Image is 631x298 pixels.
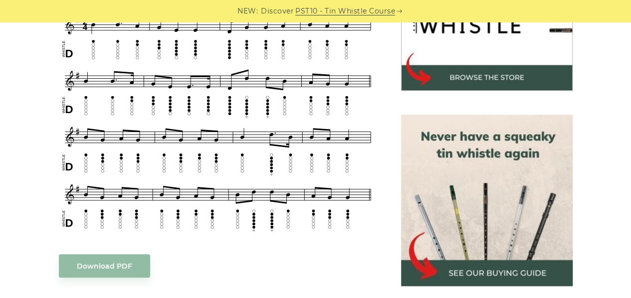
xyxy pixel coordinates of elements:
a: Download PDF [59,254,150,278]
span: NEW: [237,5,258,17]
span: Discover [261,5,294,17]
img: tin whistle buying guide [401,115,573,286]
a: PST10 - Tin Whistle Course [295,5,395,17]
